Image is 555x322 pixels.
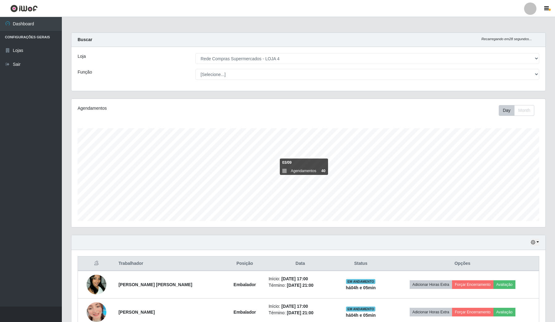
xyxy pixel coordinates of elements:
[346,307,375,311] span: EM ANDAMENTO
[233,282,256,287] strong: Embalador
[269,310,332,316] li: Término:
[287,310,314,315] time: [DATE] 21:00
[346,285,376,290] strong: há 04 h e 05 min
[269,282,332,289] li: Término:
[265,256,336,271] th: Data
[346,279,375,284] span: EM ANDAMENTO
[493,280,515,289] button: Avaliação
[499,105,534,116] div: First group
[386,256,539,271] th: Opções
[335,256,386,271] th: Status
[493,308,515,316] button: Avaliação
[287,283,314,288] time: [DATE] 21:00
[452,280,493,289] button: Forçar Encerramento
[269,276,332,282] li: Início:
[87,267,106,302] img: 1743267805927.jpeg
[410,280,452,289] button: Adicionar Horas Extra
[118,282,192,287] strong: [PERSON_NAME] [PERSON_NAME]
[499,105,514,116] button: Day
[224,256,265,271] th: Posição
[10,5,38,12] img: CoreUI Logo
[115,256,224,271] th: Trabalhador
[233,310,256,315] strong: Embalador
[78,69,92,75] label: Função
[78,37,92,42] strong: Buscar
[514,105,534,116] button: Month
[452,308,493,316] button: Forçar Encerramento
[346,313,376,318] strong: há 04 h e 05 min
[118,310,155,315] strong: [PERSON_NAME]
[410,308,452,316] button: Adicionar Horas Extra
[78,53,86,60] label: Loja
[499,105,539,116] div: Toolbar with button groups
[481,37,532,41] i: Recarregando em 28 segundos...
[281,276,308,281] time: [DATE] 17:00
[78,105,265,112] div: Agendamentos
[269,303,332,310] li: Início:
[281,304,308,309] time: [DATE] 17:00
